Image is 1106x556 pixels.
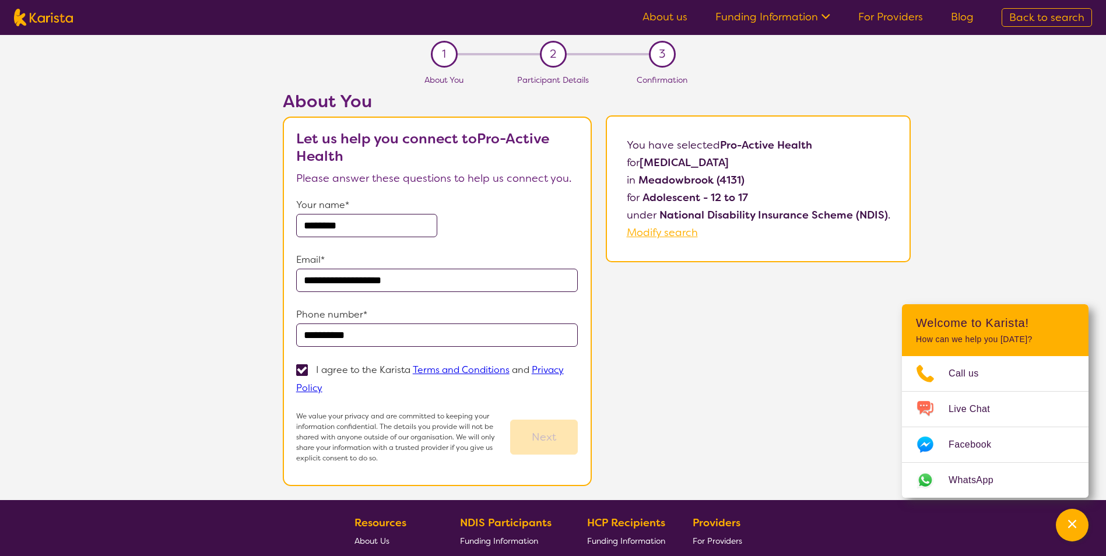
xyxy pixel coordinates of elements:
a: Blog [951,10,974,24]
p: You have selected [627,136,890,241]
h2: About You [283,91,592,112]
b: NDIS Participants [460,516,552,530]
p: I agree to the Karista and [296,364,564,394]
b: National Disability Insurance Scheme (NDIS) [659,208,888,222]
span: Back to search [1009,10,1084,24]
a: Terms and Conditions [413,364,510,376]
span: Confirmation [637,75,687,85]
p: How can we help you [DATE]? [916,335,1075,344]
div: Channel Menu [902,304,1089,498]
a: For Providers [693,532,747,550]
a: Web link opens in a new tab. [902,463,1089,498]
b: HCP Recipients [587,516,665,530]
p: for [627,189,890,206]
h2: Welcome to Karista! [916,316,1075,330]
span: Facebook [949,436,1005,453]
a: For Providers [858,10,923,24]
span: Funding Information [587,536,665,546]
span: 1 [442,45,446,63]
b: Providers [693,516,740,530]
span: For Providers [693,536,742,546]
p: Email* [296,251,578,269]
a: Privacy Policy [296,364,564,394]
a: Funding Information [715,10,830,24]
b: Resources [354,516,406,530]
span: 2 [550,45,556,63]
p: Your name* [296,196,578,214]
span: Participant Details [517,75,589,85]
p: under . [627,206,890,224]
button: Channel Menu [1056,509,1089,541]
span: 3 [659,45,665,63]
p: in [627,171,890,189]
span: WhatsApp [949,471,1007,489]
a: About Us [354,532,433,550]
span: Live Chat [949,400,1004,418]
a: Modify search [627,226,698,240]
a: About us [642,10,687,24]
span: About You [424,75,464,85]
img: Karista logo [14,9,73,26]
ul: Choose channel [902,356,1089,498]
p: We value your privacy and are committed to keeping your information confidential. The details you... [296,411,511,463]
span: Call us [949,365,993,382]
p: Phone number* [296,306,578,323]
b: Pro-Active Health [720,138,812,152]
b: Adolescent - 12 to 17 [642,191,748,205]
a: Back to search [1002,8,1092,27]
p: Please answer these questions to help us connect you. [296,170,578,187]
b: [MEDICAL_DATA] [640,156,729,170]
span: Funding Information [460,536,538,546]
a: Funding Information [587,532,665,550]
b: Meadowbrook (4131) [638,173,745,187]
b: Let us help you connect to Pro-Active Health [296,129,549,166]
span: About Us [354,536,389,546]
p: for [627,154,890,171]
a: Funding Information [460,532,560,550]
